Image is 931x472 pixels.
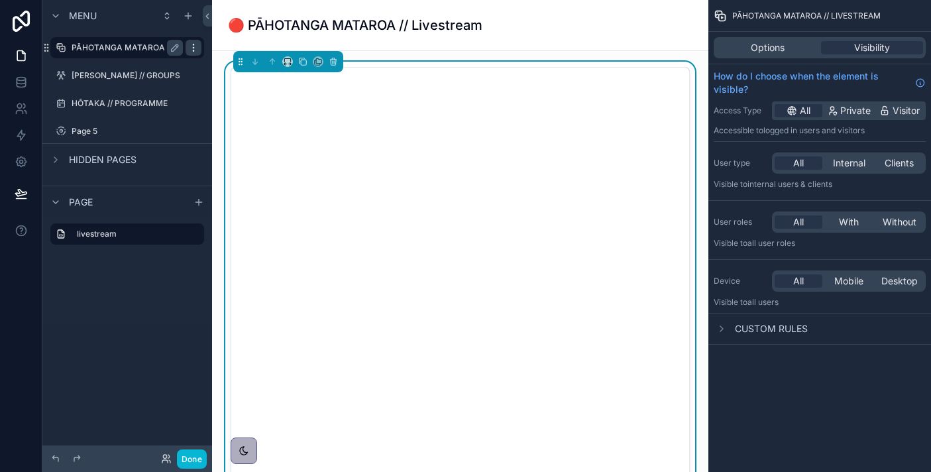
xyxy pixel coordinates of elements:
p: Visible to [714,179,926,190]
span: Mobile [834,274,863,288]
span: PĀHOTANGA MATAROA // LIVESTREAM [732,11,881,21]
p: Visible to [714,297,926,308]
p: Visible to [714,238,926,249]
span: How do I choose when the element is visible? [714,70,910,96]
span: Custom rules [735,322,808,335]
span: all users [747,297,779,307]
div: scrollable content [42,217,212,258]
span: All [800,104,810,117]
a: PĀHOTANGA MATAROA // LIVESTREAM [50,37,204,58]
span: Desktop [881,274,918,288]
label: Device [714,276,767,286]
label: Page 5 [72,126,201,137]
label: livestream [77,229,193,239]
span: Internal users & clients [747,179,832,189]
span: Without [883,215,916,229]
a: [PERSON_NAME] // GROUPS [50,65,204,86]
label: PĀHOTANGA MATAROA // LIVESTREAM [72,42,225,53]
a: How do I choose when the element is visible? [714,70,926,96]
span: Hidden pages [69,153,137,166]
span: Visibility [854,41,890,54]
h1: 🔴 PĀHOTANGA MATAROA // Livestream [228,16,482,34]
label: User type [714,158,767,168]
span: Menu [69,9,97,23]
p: Accessible to [714,125,926,136]
span: Visitor [893,104,920,117]
label: Access Type [714,105,767,116]
span: Options [751,41,785,54]
label: [PERSON_NAME] // GROUPS [72,70,201,81]
span: All [793,274,804,288]
span: Page [69,196,93,209]
a: HŌTAKA // PROGRAMME [50,93,204,114]
span: Private [840,104,871,117]
span: Clients [885,156,914,170]
a: Page 5 [50,121,204,142]
span: Logged in users and visitors [763,125,865,135]
span: All user roles [747,238,795,248]
button: Done [177,449,207,469]
span: Internal [833,156,865,170]
span: All [793,156,804,170]
label: User roles [714,217,767,227]
label: HŌTAKA // PROGRAMME [72,98,201,109]
span: With [839,215,859,229]
span: All [793,215,804,229]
